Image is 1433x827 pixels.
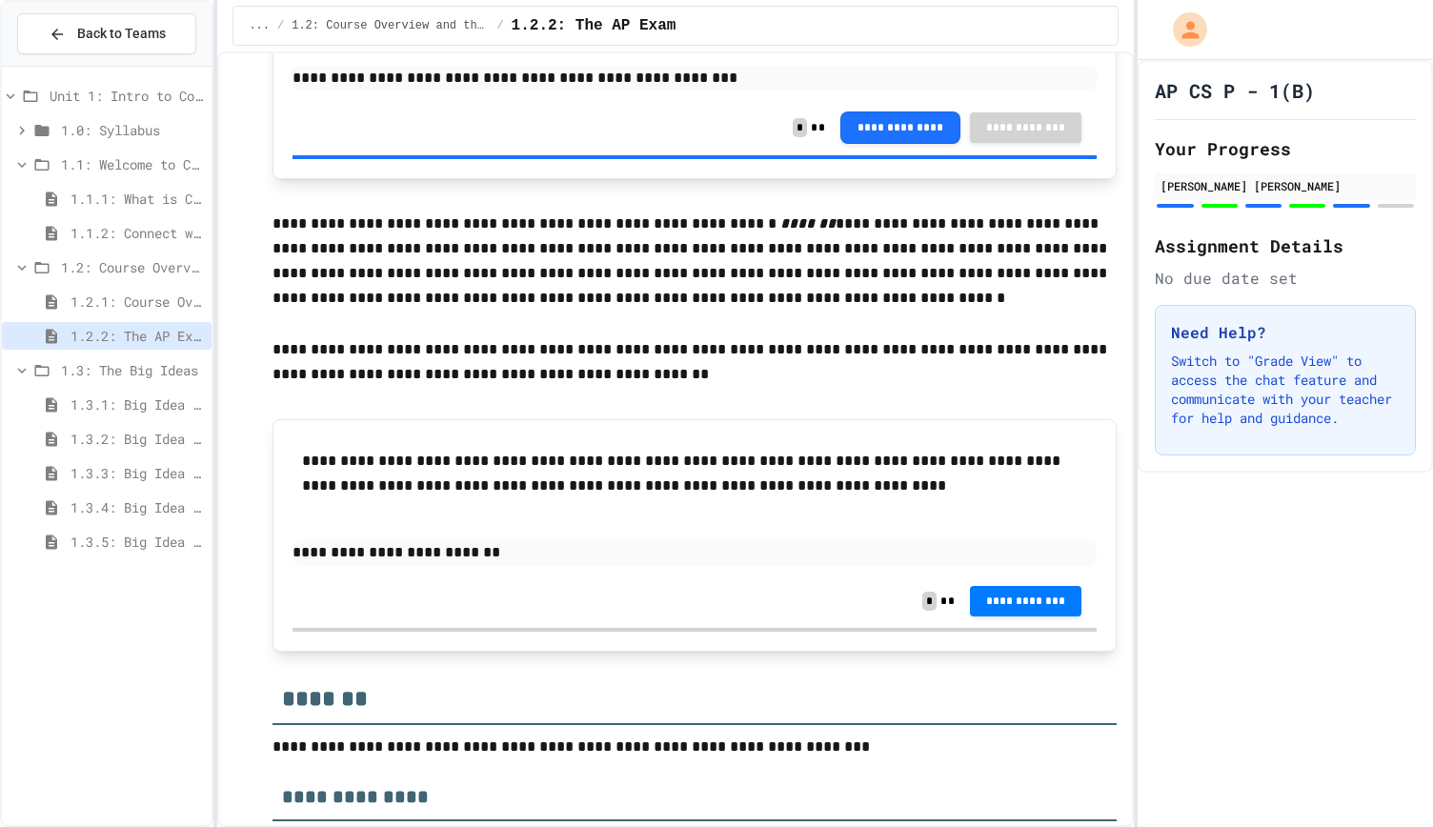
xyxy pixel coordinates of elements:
span: 1.2.2: The AP Exam [512,14,676,37]
span: 1.3.5: Big Idea 5 - Impact of Computing [71,532,204,552]
div: [PERSON_NAME] [PERSON_NAME] [1161,177,1410,194]
span: 1.3.3: Big Idea 3 - Algorithms and Programming [71,463,204,483]
span: / [277,18,284,33]
span: 1.3.1: Big Idea 1 - Creative Development [71,394,204,414]
h1: AP CS P - 1(B) [1155,77,1315,104]
span: 1.1.2: Connect with Your World [71,223,204,243]
span: 1.1.1: What is Computer Science? [71,189,204,209]
div: No due date set [1155,267,1416,290]
p: Switch to "Grade View" to access the chat feature and communicate with your teacher for help and ... [1171,352,1400,428]
span: 1.2: Course Overview and the AP Exam [61,257,204,277]
div: My Account [1153,8,1212,51]
span: 1.3.4: Big Idea 4 - Computing Systems and Networks [71,497,204,517]
span: 1.3.2: Big Idea 2 - Data [71,429,204,449]
span: / [496,18,503,33]
h2: Assignment Details [1155,232,1416,259]
span: 1.3: The Big Ideas [61,360,204,380]
span: 1.0: Syllabus [61,120,204,140]
span: 1.2.1: Course Overview [71,292,204,312]
span: 1.2: Course Overview and the AP Exam [292,18,489,33]
span: 1.1: Welcome to Computer Science [61,154,204,174]
span: Unit 1: Intro to Computer Science [50,86,204,106]
span: 1.2.2: The AP Exam [71,326,204,346]
button: Back to Teams [17,13,196,54]
h2: Your Progress [1155,135,1416,162]
span: ... [249,18,270,33]
h3: Need Help? [1171,321,1400,344]
span: Back to Teams [77,24,166,44]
